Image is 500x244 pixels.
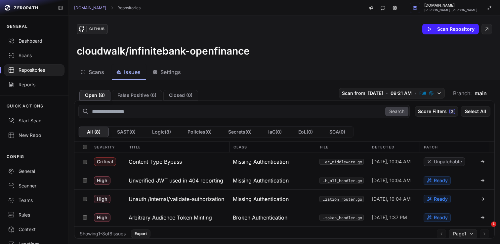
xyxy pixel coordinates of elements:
span: [DATE], 1:37 PM [372,214,407,221]
h3: Arbitrary Audience Token Minting [129,214,212,222]
button: Select All [461,106,490,117]
div: Dashboard [8,38,61,44]
span: High [94,176,110,185]
span: Critical [94,157,116,166]
span: Missing Authentication [233,177,289,184]
span: 1 [491,222,496,227]
div: New Repo [8,132,61,139]
div: Severity [90,142,125,152]
h3: cloudwalk/infinitebank-openfinance [77,45,250,57]
span: [DATE], 10:04 AM [372,158,411,165]
span: • [386,90,388,97]
nav: breadcrumb [74,5,141,11]
button: Open (8) [79,90,110,101]
span: Settings [160,68,181,76]
button: SCA(0) [321,127,354,137]
div: Critical Content-Type Bypass Missing Authentication internal/open_payment/shared/middleware/reque... [74,152,494,171]
span: 3 [449,109,455,114]
div: Detected [368,142,420,152]
button: Unverified JWT used in 404 reporting [125,171,229,189]
p: QUICK ACTIONS [7,103,44,109]
button: Export [131,229,150,238]
span: Branch: [453,89,472,97]
button: Policies(0) [179,127,220,137]
div: Context [8,226,61,233]
a: Repositories [117,5,141,11]
h3: Unverified JWT used in 404 reporting [129,177,223,184]
span: Missing Authentication [233,195,289,203]
button: All (8) [79,127,109,137]
div: File [316,142,368,152]
span: Scans [89,68,104,76]
span: Ready [434,214,448,221]
h3: Unauth /internal/validate-authorization [129,195,224,203]
iframe: Intercom live chat [478,222,493,237]
span: Broken Authentication [233,214,287,222]
div: Teams [8,197,61,204]
button: False Positive (6) [112,90,162,101]
div: Reports [8,81,61,88]
button: Unauth /internal/validate-authorization [125,190,229,208]
span: Ready [434,177,448,184]
button: Page1 [449,229,477,238]
span: High [94,195,110,203]
div: Patch [420,142,472,152]
span: Ready [434,196,448,202]
button: EoL(0) [290,127,321,137]
span: Issues [124,68,141,76]
button: Content-Type Bypass [125,152,229,171]
a: ZEROPATH [3,3,53,13]
div: Scans [8,52,61,59]
div: Title [125,142,229,152]
button: Search [385,107,408,116]
div: Repositories [8,67,61,73]
div: General [8,168,61,175]
a: [DOMAIN_NAME] [74,5,106,11]
h3: Content-Type Bypass [129,158,182,166]
button: internal/infinitepay/handler/token_handler.go [319,215,363,221]
button: SAST(0) [109,127,144,137]
span: High [94,213,110,222]
button: IaC(0) [260,127,290,137]
svg: chevron right, [109,6,114,10]
span: Unpatchable [434,158,462,165]
span: main [475,89,487,97]
span: Missing Authentication [233,158,289,166]
button: Logic(8) [144,127,179,137]
button: Scan from [DATE] • 09:21 AM • Full [339,88,445,99]
button: Closed (0) [163,90,198,101]
span: [PERSON_NAME] [PERSON_NAME] [424,9,478,12]
button: Secrets(0) [220,127,260,137]
div: Scanner [8,183,61,189]
div: High Arbitrary Audience Token Minting Broken Authentication internal/infinitepay/handler/token_ha... [74,208,494,226]
p: GENERAL [7,24,28,29]
button: Arbitrary Audience Token Minting [125,208,229,226]
div: GitHub [86,26,107,32]
button: internal/shared/router/catch_all_handler.go [319,178,363,183]
button: internal/open_payment/shared/middleware/request_parser_middleware.go [319,159,363,165]
span: [DATE], 10:04 AM [372,196,411,202]
span: [DATE], 10:04 AM [372,177,411,184]
button: internal/infinitepay/router/validate_authorization_router.go [319,196,363,202]
span: • [414,90,417,97]
span: ZEROPATH [14,5,38,11]
span: Scan from [342,90,365,97]
span: [DATE] [368,90,383,97]
span: Full [419,91,426,96]
button: Scan Repository [422,24,479,34]
div: Class [229,142,316,152]
div: Start Scan [8,117,61,124]
div: High Unverified JWT used in 404 reporting Missing Authentication internal/shared/router/catch_all... [74,171,494,189]
span: [DOMAIN_NAME] [424,4,478,7]
button: Score Filters3 [415,106,458,117]
p: CONFIG [7,154,24,159]
div: Rules [8,212,61,218]
div: Showing 1 - 8 of 8 issues [80,230,126,237]
div: High Unauth /internal/validate-authorization Missing Authentication internal/infinitepay/router/v... [74,189,494,208]
span: Page 1 [453,230,466,237]
span: 09:21 AM [391,90,412,97]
